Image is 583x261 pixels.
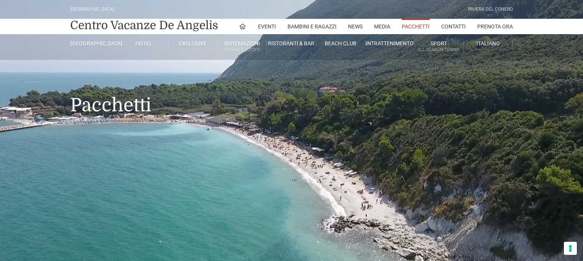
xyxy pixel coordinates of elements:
a: [GEOGRAPHIC_DATA] [70,40,119,47]
a: Beach Club [316,40,365,47]
a: Ristoranti & Bar [267,40,316,47]
h1: Pacchetti [70,60,513,127]
a: Contatti [441,19,466,34]
a: Media [374,19,390,34]
a: Hotel [119,40,168,47]
span: Italiano [476,40,500,46]
a: Bambini e Ragazzi [287,19,337,34]
a: News [348,19,363,34]
a: SportAll Season Tennis [414,40,463,54]
button: Le tue preferenze relative al consenso per le tecnologie di tracciamento [564,242,577,255]
small: Rooms & Suites [218,46,266,53]
a: Intrattenimento [365,40,414,47]
small: All Season Tennis [414,46,463,53]
div: Riviera Del Conero [468,6,513,13]
a: Centro Vacanze De Angelis [70,18,218,33]
a: Eventi [258,19,276,34]
a: Italiano [464,40,513,47]
a: Pacchetti [402,19,430,34]
a: Exclusive [169,40,218,47]
a: SistemazioniRooms & Suites [218,40,267,54]
a: Prenota Ora [477,19,513,34]
div: [GEOGRAPHIC_DATA] [70,6,114,13]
